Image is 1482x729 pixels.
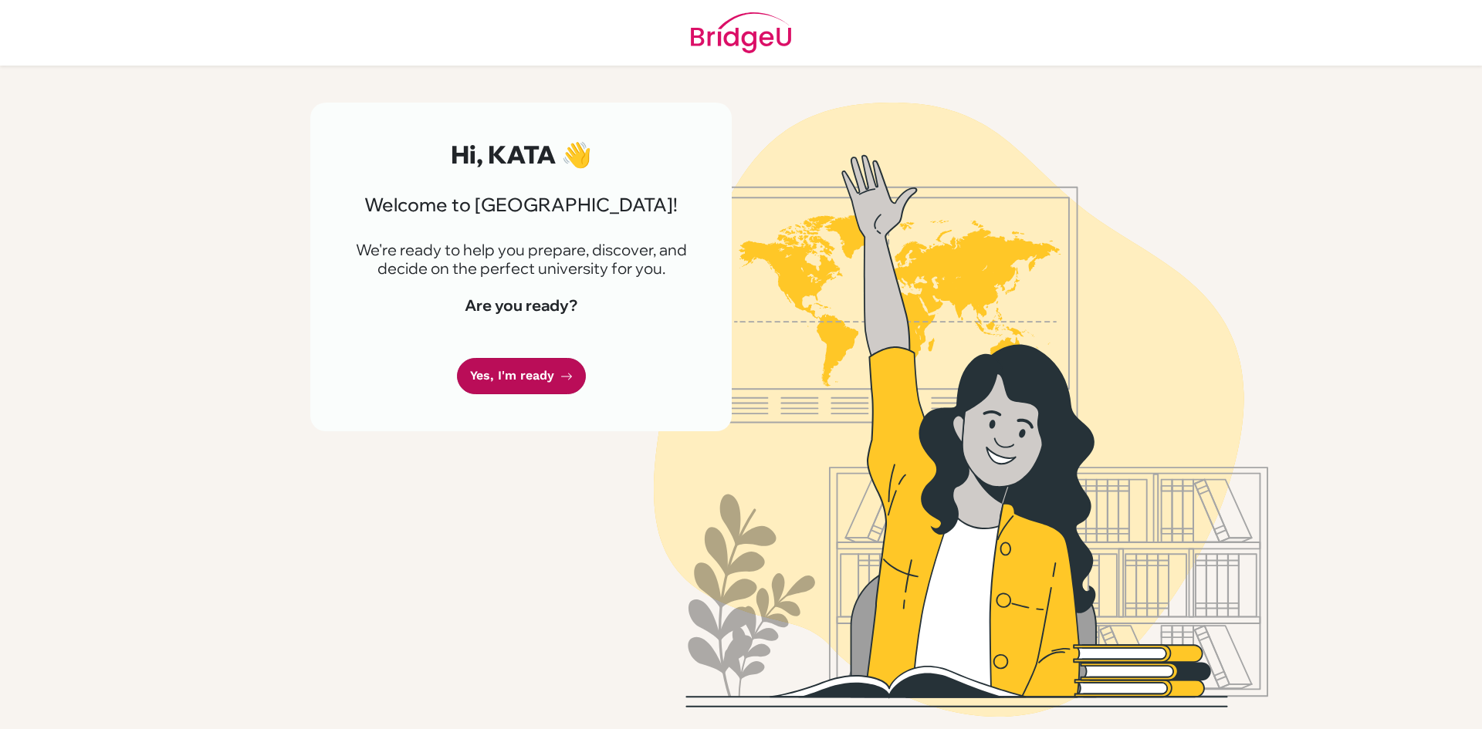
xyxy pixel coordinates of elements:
h2: Hi, KATA 👋 [347,140,695,169]
a: Yes, I'm ready [457,358,586,394]
img: Welcome to Bridge U [521,103,1401,717]
h4: Are you ready? [347,296,695,315]
p: We're ready to help you prepare, discover, and decide on the perfect university for you. [347,241,695,278]
h3: Welcome to [GEOGRAPHIC_DATA]! [347,194,695,216]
